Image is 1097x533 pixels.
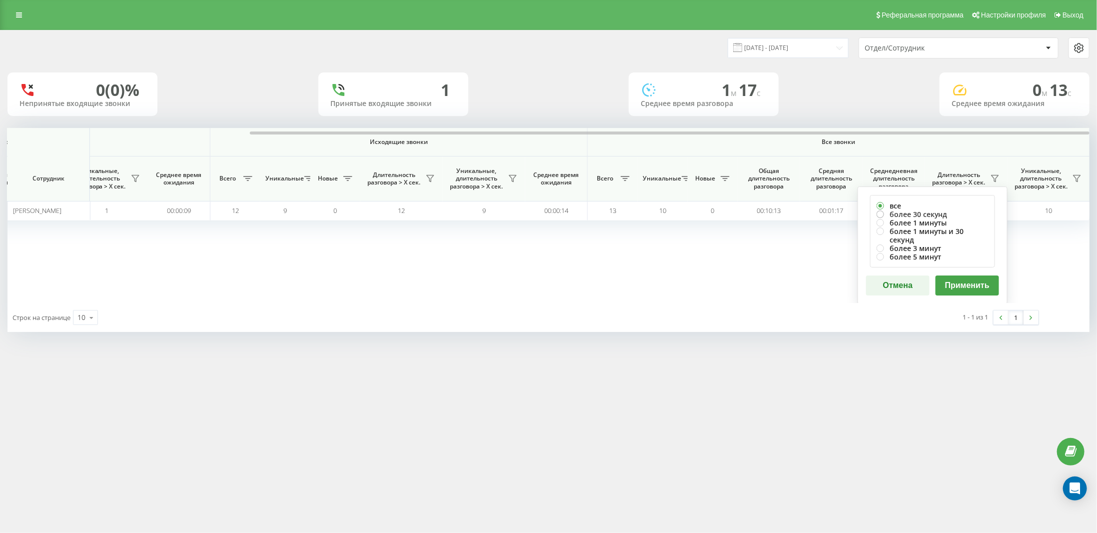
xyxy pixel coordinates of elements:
span: Среднее время ожидания [533,171,580,186]
span: 12 [232,206,239,215]
span: Уникальные, длительность разговора > Х сек. [448,167,505,190]
label: более 30 секунд [877,210,989,218]
span: [PERSON_NAME] [13,206,61,215]
a: 1 [1009,310,1024,324]
span: 9 [482,206,486,215]
div: Непринятые входящие звонки [19,99,145,108]
span: 0 [711,206,715,215]
span: 12 [398,206,405,215]
span: Реферальная программа [882,11,964,19]
span: 0 [1033,79,1050,100]
label: более 5 минут [877,252,989,261]
td: 00:10:13 [738,201,800,220]
span: Всего [593,174,618,182]
span: 17 [739,79,761,100]
span: Уникальные [265,174,301,182]
span: м [1042,87,1050,98]
span: Выход [1063,11,1084,19]
span: Длительность разговора > Х сек. [930,171,988,186]
span: Среднедневная длительность разговора [870,167,918,190]
button: Применить [936,275,999,295]
button: Отмена [866,275,930,295]
span: 1 [105,206,108,215]
span: Строк на странице [12,313,70,322]
span: Среднее время ожидания [155,171,202,186]
div: Среднее время разговора [641,99,767,108]
label: все [877,201,989,210]
div: 1 - 1 из 1 [963,312,989,322]
label: более 1 минуты и 30 секунд [877,227,989,244]
span: c [757,87,761,98]
span: Сотрудник [16,174,81,182]
div: Отдел/Сотрудник [865,44,984,52]
div: Принятые входящие звонки [330,99,456,108]
label: более 3 минут [877,244,989,252]
span: Исходящие звонки [234,138,564,146]
span: 0 [334,206,337,215]
div: 10 [77,312,85,322]
span: 13 [609,206,616,215]
td: 00:01:17 [800,201,863,220]
span: Всего [215,174,240,182]
span: Новые [315,174,340,182]
span: 13 [1050,79,1072,100]
span: 1 [722,79,739,100]
label: более 1 минуты [877,218,989,227]
div: 1 [441,80,450,99]
span: Новые [693,174,718,182]
span: c [1068,87,1072,98]
span: Все звонки [617,138,1060,146]
td: 00:00:14 [525,201,588,220]
div: Среднее время ожидания [952,99,1078,108]
span: Общая длительность разговора [745,167,793,190]
div: 0 (0)% [96,80,139,99]
span: Уникальные, длительность разговора > Х сек. [70,167,128,190]
div: Open Intercom Messenger [1063,476,1087,500]
span: 9 [284,206,287,215]
span: Уникальные [643,174,679,182]
span: м [731,87,739,98]
span: 10 [1045,206,1052,215]
span: Уникальные, длительность разговора > Х сек. [1013,167,1070,190]
span: 10 [659,206,666,215]
span: Средняя длительность разговора [808,167,855,190]
td: 00:00:09 [148,201,210,220]
span: Длительность разговора > Х сек. [365,171,423,186]
span: Настройки профиля [981,11,1046,19]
